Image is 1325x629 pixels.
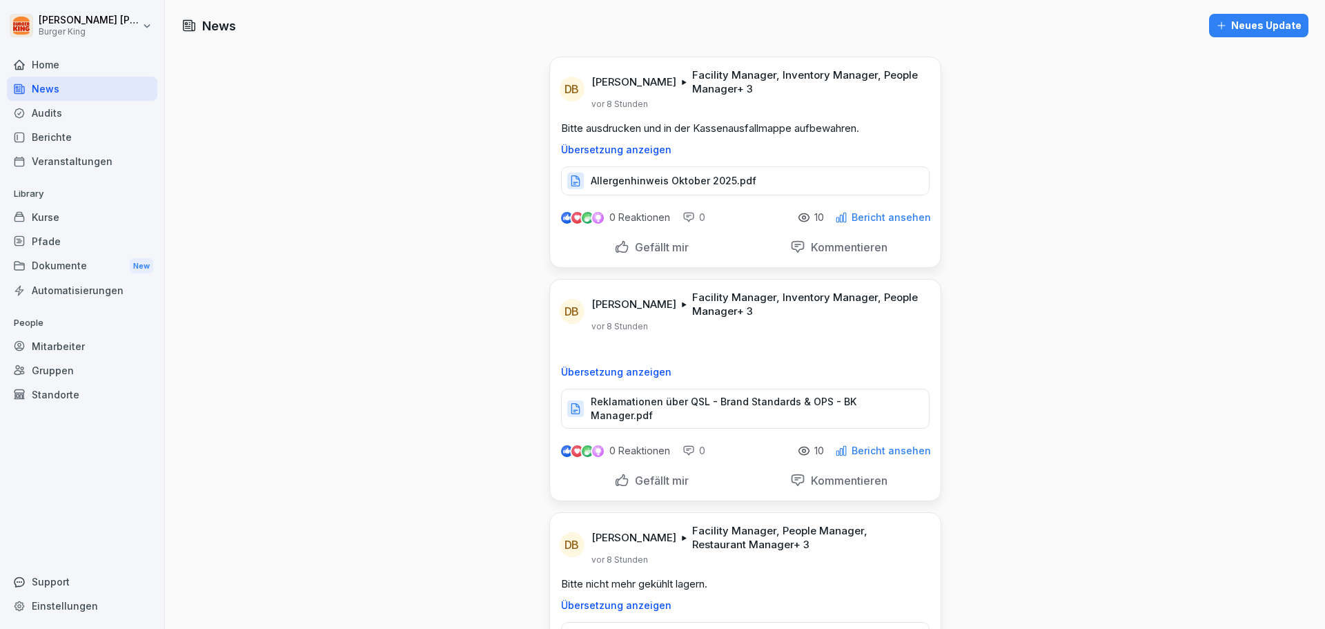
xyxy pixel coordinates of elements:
[7,312,157,334] p: People
[7,229,157,253] a: Pfade
[692,68,924,96] p: Facility Manager, Inventory Manager, People Manager + 3
[7,278,157,302] a: Automatisierungen
[560,299,585,324] div: DB
[7,570,157,594] div: Support
[561,577,930,592] p: Bitte nicht mehr gekühlt lagern.
[692,524,924,552] p: Facility Manager, People Manager, Restaurant Manager + 3
[7,383,157,407] a: Standorte
[852,212,931,223] p: Bericht ansehen
[7,149,157,173] a: Veranstaltungen
[7,77,157,101] a: News
[130,258,153,274] div: New
[572,213,582,223] img: love
[592,445,604,457] img: inspiring
[7,253,157,279] a: DokumenteNew
[591,174,756,188] p: Allergenhinweis Oktober 2025.pdf
[852,445,931,456] p: Bericht ansehen
[1216,18,1302,33] div: Neues Update
[7,183,157,205] p: Library
[7,594,157,618] a: Einstellungen
[7,334,157,358] a: Mitarbeiter
[805,474,887,487] p: Kommentieren
[561,178,930,192] a: Allergenhinweis Oktober 2025.pdf
[572,446,582,456] img: love
[582,212,593,224] img: celebrate
[7,205,157,229] a: Kurse
[805,240,887,254] p: Kommentieren
[814,445,824,456] p: 10
[560,532,585,557] div: DB
[591,554,648,565] p: vor 8 Stunden
[561,406,930,420] a: Reklamationen über QSL - Brand Standards & OPS - BK Manager.pdf
[7,52,157,77] a: Home
[561,445,572,456] img: like
[7,358,157,383] a: Gruppen
[7,125,157,149] a: Berichte
[591,531,676,545] p: [PERSON_NAME]
[683,444,705,458] div: 0
[561,121,930,136] p: Bitte ausdrucken und in der Kassenausfallmappe aufbewahren.
[591,298,676,311] p: [PERSON_NAME]
[39,14,139,26] p: [PERSON_NAME] [PERSON_NAME]
[561,600,930,611] p: Übersetzung anzeigen
[202,17,236,35] h1: News
[609,445,670,456] p: 0 Reaktionen
[561,367,930,378] p: Übersetzung anzeigen
[561,144,930,155] p: Übersetzung anzeigen
[692,291,924,318] p: Facility Manager, Inventory Manager, People Manager + 3
[7,101,157,125] a: Audits
[683,211,705,224] div: 0
[561,212,572,223] img: like
[39,27,139,37] p: Burger King
[7,253,157,279] div: Dokumente
[629,474,689,487] p: Gefällt mir
[592,211,604,224] img: inspiring
[1209,14,1308,37] button: Neues Update
[591,395,915,423] p: Reklamationen über QSL - Brand Standards & OPS - BK Manager.pdf
[560,77,585,101] div: DB
[591,99,648,110] p: vor 8 Stunden
[591,321,648,332] p: vor 8 Stunden
[629,240,689,254] p: Gefällt mir
[814,212,824,223] p: 10
[591,75,676,89] p: [PERSON_NAME]
[609,212,670,223] p: 0 Reaktionen
[582,445,593,457] img: celebrate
